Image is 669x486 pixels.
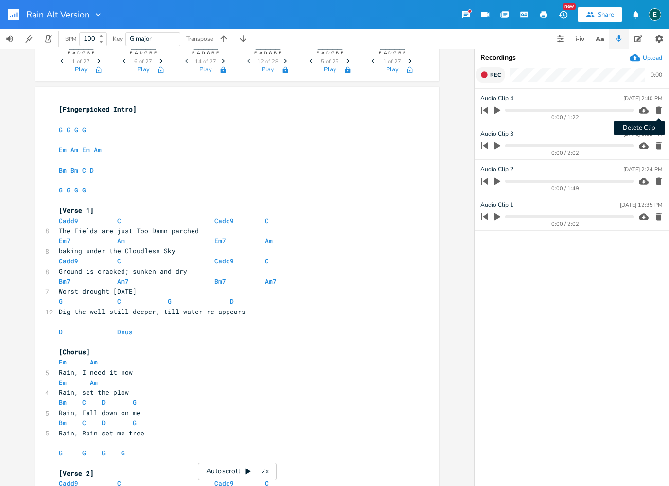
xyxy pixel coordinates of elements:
span: G [82,449,86,457]
span: Am [94,145,102,154]
span: Em [59,378,67,387]
text: E [129,50,132,56]
span: G [67,186,70,194]
span: 1 of 27 [383,59,401,64]
div: 0:00 / 1:49 [497,186,634,191]
span: The Fields are just Too Damn parched [59,226,199,235]
span: C [265,257,269,265]
span: Rain, set the plow [59,388,129,397]
text: B [398,50,401,56]
span: C [82,398,86,407]
span: Am7 [265,277,277,286]
span: Audio Clip 2 [480,165,513,174]
button: Play [137,66,150,74]
span: Em [82,145,90,154]
text: D [388,50,391,56]
text: E [403,50,405,56]
div: 0:00 / 2:02 [497,221,634,226]
span: 14 of 27 [195,59,216,64]
div: 0:00 / 1:22 [497,115,634,120]
div: Key [113,36,123,42]
span: Audio Clip 3 [480,129,513,139]
span: G [82,186,86,194]
span: Rain, Fall down on me [59,408,141,417]
text: G [331,50,334,56]
text: G [144,50,147,56]
text: E [216,50,218,56]
text: G [206,50,210,56]
span: 6 of 27 [134,59,152,64]
span: Am [90,378,98,387]
text: D [139,50,142,56]
text: D [77,50,80,56]
span: 12 of 28 [257,59,279,64]
text: G [393,50,396,56]
text: G [82,50,85,56]
span: baking under the Cloudless Sky [59,246,176,255]
div: [DATE] 2:24 PM [623,167,662,172]
text: B [335,50,338,56]
text: E [254,50,256,56]
text: E [154,50,156,56]
button: Delete Clip [652,103,665,118]
button: E [649,3,661,26]
div: [DATE] 12:35 PM [620,202,662,208]
text: B [87,50,89,56]
div: Transpose [186,36,213,42]
span: C [117,257,121,265]
text: D [326,50,329,56]
span: Em7 [59,236,70,245]
text: E [316,50,318,56]
button: Play [75,66,88,74]
div: Share [598,10,614,19]
span: G [74,186,78,194]
span: D [59,328,63,336]
span: G [67,125,70,134]
span: G [133,398,137,407]
text: E [67,50,70,56]
span: G [59,186,63,194]
span: Em7 [214,236,226,245]
text: B [149,50,152,56]
div: Recordings [480,54,663,61]
span: 5 of 25 [321,59,339,64]
span: Bm [59,398,67,407]
span: D [90,166,94,174]
span: Worst drought [DATE] [59,287,137,295]
span: Am7 [117,277,129,286]
text: D [201,50,205,56]
text: A [72,50,75,56]
span: G [59,125,63,134]
span: G [74,125,78,134]
span: G [82,125,86,134]
text: A [196,50,200,56]
span: [Verse 2] [59,469,94,478]
text: E [378,50,381,56]
span: Rain, Rain set me free [59,429,144,437]
div: New [563,3,576,10]
text: E [340,50,343,56]
span: G [133,418,137,427]
span: G [168,297,172,306]
div: 0:00 / 2:02 [497,150,634,156]
text: D [264,50,267,56]
text: A [321,50,324,56]
div: 2x [256,463,274,480]
div: [DATE] 2:40 PM [623,96,662,101]
span: Cadd9 [59,216,78,225]
span: Audio Clip 1 [480,200,513,209]
span: Bm [59,418,67,427]
text: A [259,50,262,56]
button: Share [578,7,622,22]
text: B [211,50,214,56]
span: Audio Clip 4 [480,94,513,103]
button: Upload [630,52,662,63]
span: D [102,398,106,407]
span: G [59,297,63,306]
text: B [273,50,276,56]
span: Em [59,145,67,154]
text: E [278,50,281,56]
span: Bm7 [59,277,70,286]
div: [DATE] 2:32 PM [623,131,662,137]
button: Rec [476,67,505,83]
